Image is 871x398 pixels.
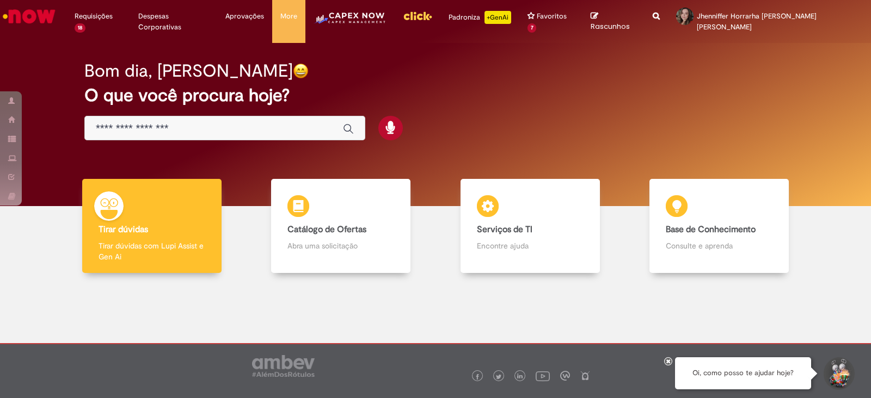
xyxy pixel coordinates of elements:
div: Oi, como posso te ajudar hoje? [675,357,811,389]
b: Base de Conhecimento [666,224,756,235]
p: Encontre ajuda [477,240,584,251]
p: Abra uma solicitação [287,240,394,251]
b: Serviços de TI [477,224,532,235]
span: 7 [527,23,537,33]
a: Rascunhos [591,11,636,32]
a: Base de Conhecimento Consulte e aprenda [625,179,814,273]
a: Serviços de TI Encontre ajuda [436,179,625,273]
img: click_logo_yellow_360x200.png [403,8,432,24]
p: +GenAi [484,11,511,24]
img: CapexLogo5.png [314,11,386,33]
img: happy-face.png [293,63,309,79]
img: logo_footer_naosei.png [580,371,590,381]
b: Tirar dúvidas [99,224,148,235]
a: Tirar dúvidas Tirar dúvidas com Lupi Assist e Gen Ai [57,179,247,273]
span: Favoritos [537,11,567,22]
img: logo_footer_youtube.png [536,369,550,383]
span: 18 [75,23,85,33]
span: Despesas Corporativas [138,11,209,33]
span: More [280,11,297,22]
span: Aprovações [225,11,264,22]
span: Rascunhos [591,21,630,32]
p: Tirar dúvidas com Lupi Assist e Gen Ai [99,240,205,262]
img: ServiceNow [1,5,57,27]
img: logo_footer_linkedin.png [517,374,523,380]
img: logo_footer_facebook.png [475,374,480,380]
span: Jhenniffer Horrarha [PERSON_NAME] [PERSON_NAME] [697,11,817,32]
a: Catálogo de Ofertas Abra uma solicitação [247,179,436,273]
h2: O que você procura hoje? [84,86,787,105]
b: Catálogo de Ofertas [287,224,366,235]
img: logo_footer_ambev_rotulo_gray.png [252,355,315,377]
h2: Bom dia, [PERSON_NAME] [84,61,293,80]
span: Requisições [75,11,113,22]
button: Iniciar Conversa de Suporte [822,357,855,390]
div: Padroniza [449,11,511,24]
img: logo_footer_twitter.png [496,374,501,380]
p: Consulte e aprenda [666,240,772,251]
img: logo_footer_workplace.png [560,371,570,381]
